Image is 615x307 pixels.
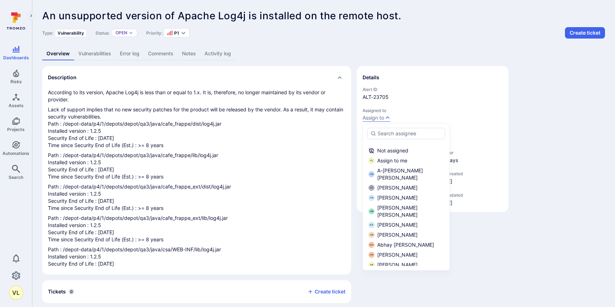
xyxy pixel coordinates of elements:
[378,130,442,137] input: Search assignee
[55,29,87,37] div: Vulnerability
[377,261,418,268] span: [PERSON_NAME]
[174,30,179,36] span: P1
[42,30,53,36] span: Type:
[7,127,25,132] span: Projects
[377,251,418,258] span: [PERSON_NAME]
[146,30,162,36] span: Priority:
[48,152,345,180] p: Path : /depot-data/p4/1/depots/depot/qa3/java/cafe_frappe/lib/log4j.jar Installed version : 1.2.5...
[369,252,374,258] div: Abhijeet Pai
[363,87,503,92] span: Alert ID
[69,289,74,295] span: 0
[369,222,374,228] div: Aatish Gupta
[9,175,23,180] span: Search
[42,280,351,303] section: tickets card
[369,262,374,268] div: Abhinav Kalidasan
[42,47,605,60] div: Alert tabs
[48,89,345,103] p: According to its version, Apache Log4j is less than or equal to 1.x. It is, therefore, no longer ...
[9,286,23,300] button: VL
[48,288,66,295] h2: Tickets
[27,11,35,20] button: Expand navigation menu
[377,231,418,238] span: [PERSON_NAME]
[200,47,235,60] a: Activity log
[42,47,74,60] a: Overview
[363,115,384,121] button: Assign to
[9,286,23,300] div: Varun Lokesh S
[377,167,444,181] span: A-[PERSON_NAME] [PERSON_NAME]
[377,157,407,164] span: Assign to me
[74,47,115,60] a: Vulnerabilities
[357,66,508,212] section: details card
[167,30,179,36] button: P1
[9,103,24,108] span: Assets
[377,147,408,154] span: Not assigned
[369,242,374,248] div: Abhay Gopal Prabhu
[369,195,374,201] div: Aamer Sharif
[48,106,345,149] p: Lack of support implies that no new security patches for the product will be released by the vend...
[377,204,444,218] span: [PERSON_NAME] [PERSON_NAME]
[369,185,374,191] div: Aakash Tyagi
[48,183,345,212] p: Path : /depot-data/p4/1/depots/depot/qa3/java/cafe_frappe_ext/dist/log4j.jar Installed version : ...
[385,115,390,121] button: Expand dropdown
[42,280,351,303] div: Collapse
[363,94,503,101] span: ALT-23705
[369,208,374,214] div: Aashna Bhoomika
[377,221,418,228] span: [PERSON_NAME]
[48,74,77,81] h2: Description
[363,74,379,81] h2: Details
[42,66,351,89] div: Collapse description
[144,47,178,60] a: Comments
[369,232,374,238] div: Abdo Barrera
[377,194,418,201] span: [PERSON_NAME]
[178,47,200,60] a: Notes
[95,30,109,36] span: Status:
[363,108,503,113] span: Assigned to
[42,10,402,22] span: An unsupported version of Apache Log4j is installed on the remote host.
[48,215,345,243] p: Path : /depot-data/p4/1/depots/depot/qa3/java/cafe_frappe_ext/lib/log4j.jar Installed version : 1...
[377,241,434,248] span: Abhay [PERSON_NAME]
[29,13,34,19] i: Expand navigation menu
[48,246,345,275] p: Path : /depot-data/p4/1/depots/depot/qa3/java/csa/WEB-INF/lib/log4j.jar Installed version : 1.2.5...
[10,79,22,84] span: Risks
[307,288,345,295] button: Create ticket
[369,158,374,163] div: Varun Lokesh S
[3,55,29,60] span: Dashboards
[377,184,418,191] span: [PERSON_NAME]
[115,30,127,36] button: Open
[181,30,186,36] button: Expand dropdown
[3,151,29,156] span: Automations
[565,27,605,39] button: Create ticket
[115,47,144,60] a: Error log
[369,171,374,177] div: A-Tony Sundstrom Langlet
[129,31,133,35] button: Expand dropdown
[367,128,445,266] div: autocomplete options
